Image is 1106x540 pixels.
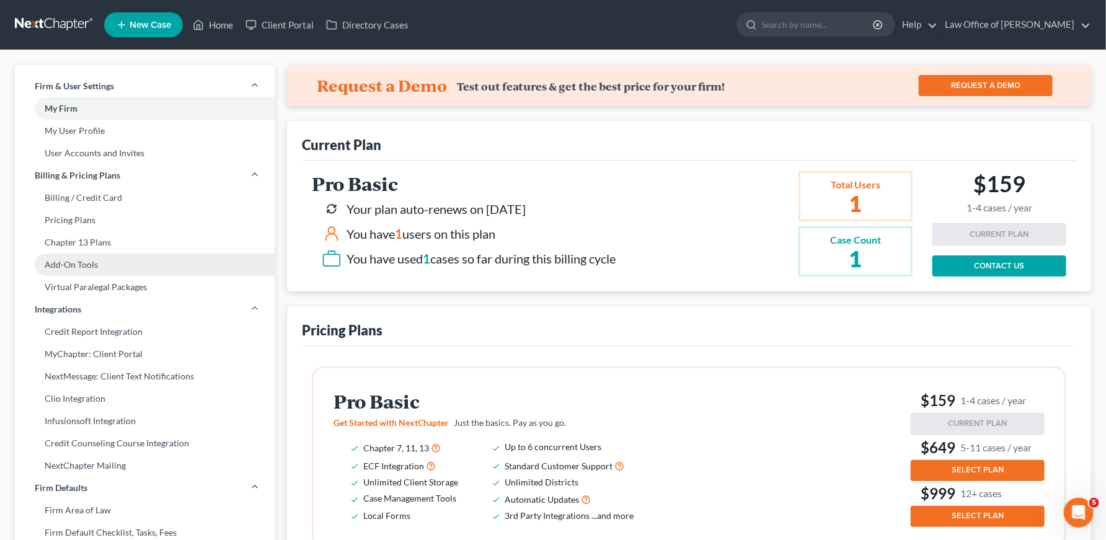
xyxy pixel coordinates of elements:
[15,410,275,432] a: Infusionsoft Integration
[454,417,566,428] span: Just the basics. Pay as you go.
[15,365,275,387] a: NextMessage: Client Text Notifications
[932,255,1066,277] a: CONTACT US
[15,75,275,97] a: Firm & User Settings
[932,223,1066,246] button: CURRENT PLAN
[911,460,1045,481] button: SELECT PLAN
[187,14,239,36] a: Home
[317,76,447,95] h4: Request a Demo
[302,321,383,339] div: Pricing Plans
[35,80,114,92] span: Firm & User Settings
[960,441,1032,454] small: 5-11 cases / year
[911,391,1045,410] h3: $159
[15,477,275,499] a: Firm Defaults
[15,321,275,343] a: Credit Report Integration
[363,510,410,521] span: Local Forms
[911,413,1045,435] button: CURRENT PLAN
[15,209,275,231] a: Pricing Plans
[505,477,578,487] span: Unlimited Districts
[334,391,651,412] h2: Pro Basic
[312,174,616,194] h2: Pro Basic
[363,493,456,503] span: Case Management Tools
[761,13,875,36] input: Search by name...
[347,200,526,218] div: Your plan auto-renews on [DATE]
[911,484,1045,503] h3: $999
[939,14,1091,36] a: Law Office of [PERSON_NAME]
[830,178,881,192] div: Total Users
[15,298,275,321] a: Integrations
[505,494,579,505] span: Automatic Updates
[911,438,1045,458] h3: $649
[35,303,81,316] span: Integrations
[15,164,275,187] a: Billing & Pricing Plans
[591,510,634,521] span: ...and more
[15,343,275,365] a: MyChapter: Client Portal
[830,192,881,215] h2: 1
[952,511,1004,521] span: SELECT PLAN
[830,247,881,270] h2: 1
[960,394,1026,407] small: 1-4 cases / year
[960,487,1002,500] small: 12+ cases
[505,441,601,452] span: Up to 6 concurrent Users
[15,142,275,164] a: User Accounts and Invites
[949,418,1007,428] span: CURRENT PLAN
[239,14,320,36] a: Client Portal
[457,80,725,93] div: Test out features & get the best price for your firm!
[15,387,275,410] a: Clio Integration
[15,120,275,142] a: My User Profile
[15,231,275,254] a: Chapter 13 Plans
[15,432,275,454] a: Credit Counseling Course Integration
[395,226,402,241] span: 1
[130,20,171,30] span: New Case
[967,170,1032,213] h2: $159
[15,187,275,209] a: Billing / Credit Card
[1089,498,1099,508] span: 5
[363,443,429,453] span: Chapter 7, 11, 13
[505,461,613,471] span: Standard Customer Support
[911,506,1045,527] button: SELECT PLAN
[363,461,424,471] span: ECF Integration
[830,233,881,247] div: Case Count
[952,465,1004,475] span: SELECT PLAN
[35,169,120,182] span: Billing & Pricing Plans
[35,482,87,494] span: Firm Defaults
[15,254,275,276] a: Add-On Tools
[320,14,415,36] a: Directory Cases
[363,477,458,487] span: Unlimited Client Storage
[505,510,590,521] span: 3rd Party Integrations
[919,75,1053,96] a: REQUEST A DEMO
[896,14,937,36] a: Help
[15,276,275,298] a: Virtual Paralegal Packages
[423,251,430,266] span: 1
[334,417,449,428] span: Get Started with NextChapter
[347,225,495,243] div: You have users on this plan
[1064,498,1094,528] iframe: Intercom live chat
[302,136,381,154] div: Current Plan
[347,250,616,268] div: You have used cases so far during this billing cycle
[15,454,275,477] a: NextChapter Mailing
[967,202,1032,214] small: 1-4 cases / year
[15,97,275,120] a: My Firm
[15,499,275,521] a: Firm Area of Law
